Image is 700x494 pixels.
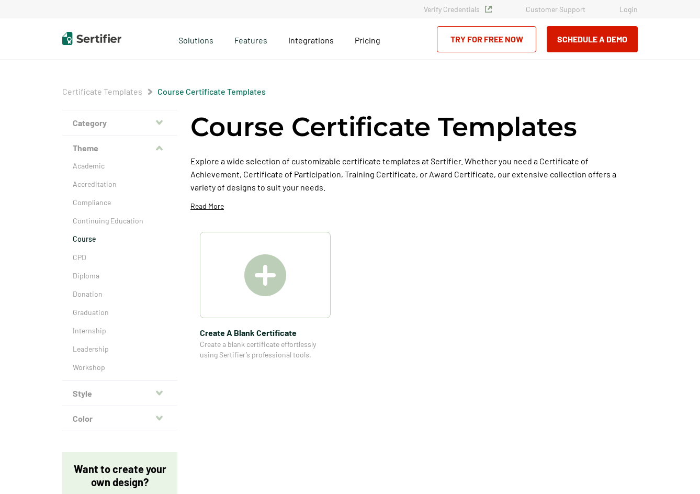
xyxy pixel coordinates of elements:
p: Want to create your own design? [73,463,167,489]
a: Academic [73,161,167,171]
a: Diploma [73,271,167,281]
a: Try for Free Now [437,26,536,52]
a: Graduation [73,307,167,318]
img: Sertifier | Digital Credentialing Platform [62,32,121,45]
p: Read More [190,201,224,211]
h1: Course Certificate Templates [190,110,577,144]
a: Customer Support [526,5,585,14]
a: Certificate Templates [62,86,142,96]
div: Breadcrumb [62,86,266,97]
a: Login [619,5,638,14]
button: Theme [62,136,177,161]
span: Course Certificate Templates [157,86,266,97]
button: Style [62,381,177,406]
img: Verified [485,6,492,13]
span: Certificate Templates [62,86,142,97]
a: Leadership [73,344,167,354]
span: Integrations [288,35,334,45]
span: Pricing [355,35,380,45]
a: CPD [73,252,167,263]
a: Workshop [73,362,167,373]
a: Donation [73,289,167,299]
a: Verify Credentials [424,5,492,14]
a: Compliance [73,197,167,208]
a: Course Certificate Templates [157,86,266,96]
a: Internship [73,325,167,336]
button: Color [62,406,177,431]
span: Create A Blank Certificate [200,326,331,339]
div: Theme [62,161,177,381]
span: Features [234,32,267,46]
img: Create A Blank Certificate [244,254,286,296]
a: Pricing [355,32,380,46]
span: Create a blank certificate effortlessly using Sertifier’s professional tools. [200,339,331,360]
button: Category [62,110,177,136]
a: Course [73,234,167,244]
span: Solutions [178,32,213,46]
a: Integrations [288,32,334,46]
a: Continuing Education [73,216,167,226]
p: Explore a wide selection of customizable certificate templates at Sertifier. Whether you need a C... [190,154,638,194]
a: Accreditation [73,179,167,189]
